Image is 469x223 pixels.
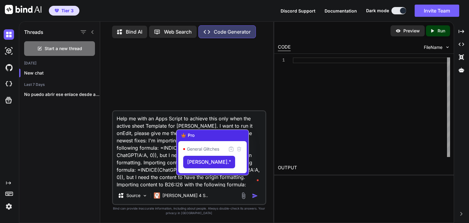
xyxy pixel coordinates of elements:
span: Tier 3 [61,8,74,14]
p: Run [438,28,445,34]
img: premium [55,9,59,13]
div: CODE [278,44,291,51]
div: 1 [278,57,285,63]
img: chevron down [445,45,450,50]
button: premiumTier 3 [49,6,79,16]
span: FileName [424,44,442,50]
img: attachment [240,192,247,199]
span: Discord Support [281,8,315,13]
img: darkAi-studio [4,46,14,56]
p: Preview [403,28,420,34]
p: Bind can provide inaccurate information, including about people. Always double-check its answers.... [112,206,266,215]
img: icon [252,193,258,199]
p: [PERSON_NAME] 4 S.. [162,192,208,199]
p: Bind AI [126,28,142,35]
span: Start a new thread [45,46,82,52]
h2: Last 7 Days [19,82,100,87]
h1: Threads [24,28,43,36]
img: settings [4,201,14,212]
span: Dark mode [366,8,389,14]
button: Discord Support [281,8,315,14]
span: Documentation [325,8,357,13]
img: Claude 4 Sonnet [154,192,160,199]
img: Bind AI [5,5,42,14]
h2: [DATE] [19,61,100,66]
button: Documentation [325,8,357,14]
p: No puedo abrir ese enlace desde aquí,... [24,91,100,97]
button: Invite Team [415,5,459,17]
img: preview [395,28,401,34]
p: Source [126,192,140,199]
textarea: Help me with an Apps Script to achieve this only when the active sheet Template for [PERSON_NAME]... [113,111,265,187]
img: cloudideIcon [4,79,14,89]
img: githubDark [4,62,14,73]
img: Pick Models [142,193,147,198]
p: Web Search [164,28,192,35]
h2: OUTPUT [274,161,454,175]
p: New chat [24,70,100,76]
img: darkChat [4,29,14,40]
p: Code Generator [214,28,251,35]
